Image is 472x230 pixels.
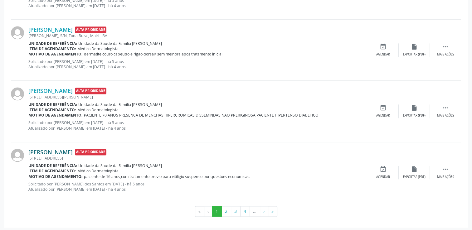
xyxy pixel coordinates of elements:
span: Unidade da Saude da Familia [PERSON_NAME] [78,41,162,46]
div: [STREET_ADDRESS][PERSON_NAME] [28,94,367,100]
span: paciente de 16 anos,com tratamento previo para vitiligio suspenso por questoes economicas. [84,174,250,179]
span: Unidade da Saude da Familia [PERSON_NAME] [78,102,162,107]
p: Solicitado por [PERSON_NAME] em [DATE] - há 5 anos Atualizado por [PERSON_NAME] em [DATE] - há 4 ... [28,59,367,69]
i:  [442,166,449,173]
button: Go to last page [268,206,277,217]
ul: Pagination [11,206,461,217]
b: Item de agendamento: [28,107,76,113]
div: Agendar [376,175,390,179]
img: img [11,26,24,39]
i: insert_drive_file [411,166,418,173]
p: Solicitado por [PERSON_NAME] em [DATE] - há 5 anos Atualizado por [PERSON_NAME] em [DATE] - há 4 ... [28,120,367,131]
b: Motivo de agendamento: [28,51,83,57]
span: Alta Prioridade [75,26,106,33]
b: Motivo de agendamento: [28,113,83,118]
a: [PERSON_NAME] [28,149,73,156]
i: insert_drive_file [411,104,418,111]
i:  [442,104,449,111]
div: Agendar [376,52,390,57]
i: event_available [380,104,387,111]
b: Unidade de referência: [28,41,77,46]
button: Go to page 3 [231,206,241,217]
b: Unidade de referência: [28,163,77,168]
button: Go to page 1 [212,206,222,217]
span: Alta Prioridade [75,88,106,94]
p: Solicitado por [PERSON_NAME] dos Santos em [DATE] - há 5 anos Atualizado por [PERSON_NAME] em [DA... [28,181,367,192]
div: Mais ações [437,113,454,118]
b: Unidade de referência: [28,102,77,107]
button: Go to page 2 [221,206,231,217]
span: PACIENTE 70 ANOS PRESENCA DE MENCHAS HIPERCROMICAS DISSEMINDAS NAO PRERIGINOSA PACIENTE HIPERTENS... [84,113,319,118]
button: Go to page 4 [240,206,250,217]
div: [PERSON_NAME], S/N, Zona Rural, Mairi - BA [28,33,367,38]
div: Mais ações [437,175,454,179]
div: Mais ações [437,52,454,57]
div: Agendar [376,113,390,118]
div: Exportar (PDF) [403,175,426,179]
button: Go to next page [260,206,268,217]
b: Motivo de agendamento: [28,174,83,179]
span: Unidade da Saude da Familia [PERSON_NAME] [78,163,162,168]
div: [STREET_ADDRESS] [28,156,367,161]
i: event_available [380,43,387,50]
b: Item de agendamento: [28,168,76,174]
span: dermatite couro cabeudo e rigao dorsal/ sem melhora apos tratamento inicial [84,51,222,57]
img: img [11,87,24,100]
b: Item de agendamento: [28,46,76,51]
a: [PERSON_NAME] [28,26,73,33]
span: Médico Dermatologista [77,168,119,174]
img: img [11,149,24,162]
i: event_available [380,166,387,173]
a: [PERSON_NAME] [28,87,73,94]
span: Alta Prioridade [75,149,106,156]
div: Exportar (PDF) [403,113,426,118]
span: Médico Dermatologista [77,107,119,113]
span: Médico Dermatologista [77,46,119,51]
i:  [442,43,449,50]
i: insert_drive_file [411,43,418,50]
div: Exportar (PDF) [403,52,426,57]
